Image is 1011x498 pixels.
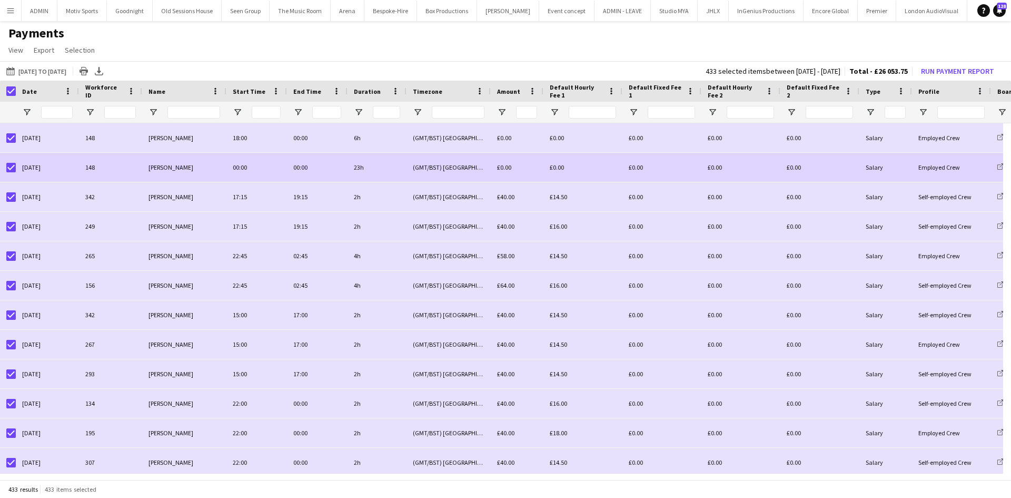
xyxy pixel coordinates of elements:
input: End Time Filter Input [312,106,341,119]
span: £40.00 [497,340,514,348]
span: Selection [65,45,95,55]
div: 02:45 [287,271,348,300]
div: 00:00 [287,389,348,418]
button: Open Filter Menu [148,108,158,117]
button: Studio MYA [651,1,698,21]
div: 02:45 [287,241,348,270]
div: (GMT/BST) [GEOGRAPHIC_DATA] [407,330,491,359]
div: £0.00 [543,153,622,182]
div: £0.00 [701,330,780,359]
a: 128 [993,4,1006,17]
div: £0.00 [780,389,859,418]
div: £0.00 [780,300,859,329]
div: £0.00 [780,153,859,182]
button: Run Payment Report [917,64,998,78]
div: £0.00 [701,389,780,418]
div: [DATE] [16,359,79,388]
div: 22:45 [226,271,287,300]
div: 265 [79,241,142,270]
button: Encore Global [804,1,858,21]
span: Name [148,87,165,95]
div: 00:00 [287,123,348,152]
div: Self-employed Crew [912,212,991,241]
div: £0.00 [780,330,859,359]
div: Self-employed Crew [912,271,991,300]
div: £0.00 [701,182,780,211]
input: Profile Filter Input [937,106,985,119]
div: [DATE] [16,123,79,152]
div: [DATE] [16,212,79,241]
div: 19:15 [287,212,348,241]
span: £58.00 [497,252,514,260]
button: Event concept [539,1,594,21]
div: 15:00 [226,330,287,359]
div: (GMT/BST) [GEOGRAPHIC_DATA] [407,448,491,477]
input: Default Fixed Fee 2 Filter Input [806,106,853,119]
input: Default Fixed Fee 1 Filter Input [648,106,695,119]
a: View [4,43,27,57]
span: Type [866,87,880,95]
div: (GMT/BST) [GEOGRAPHIC_DATA] [407,271,491,300]
input: Default Hourly Fee 1 Filter Input [569,106,616,119]
div: 17:15 [226,182,287,211]
div: 249 [79,212,142,241]
input: Start Time Filter Input [252,106,281,119]
div: Self-employed Crew [912,300,991,329]
div: 2h [348,359,407,388]
div: Salary [859,359,912,388]
div: 18:00 [226,123,287,152]
span: Start Time [233,87,265,95]
div: Salary [859,153,912,182]
span: £40.00 [497,399,514,407]
div: £0.00 [701,153,780,182]
button: Bespoke-Hire [364,1,417,21]
span: Default Hourly Fee 2 [708,83,761,99]
div: Salary [859,448,912,477]
span: £40.00 [497,429,514,437]
div: Employed Crew [912,123,991,152]
span: £64.00 [497,281,514,289]
button: Open Filter Menu [354,108,363,117]
div: £0.00 [622,271,701,300]
span: [PERSON_NAME] [148,163,193,171]
span: [PERSON_NAME] [148,458,193,466]
div: 00:00 [287,448,348,477]
span: £40.00 [497,222,514,230]
div: £0.00 [622,300,701,329]
button: Motiv Sports [57,1,107,21]
button: [PERSON_NAME] [477,1,539,21]
div: 134 [79,389,142,418]
div: £0.00 [780,271,859,300]
span: [PERSON_NAME] [148,252,193,260]
button: Goodnight [107,1,153,21]
div: [DATE] [16,300,79,329]
div: (GMT/BST) [GEOGRAPHIC_DATA] [407,123,491,152]
div: 17:00 [287,330,348,359]
div: 15:00 [226,300,287,329]
div: £14.50 [543,359,622,388]
div: (GMT/BST) [GEOGRAPHIC_DATA] [407,300,491,329]
div: £0.00 [622,418,701,447]
span: View [8,45,23,55]
span: 128 [997,3,1007,9]
div: £0.00 [622,359,701,388]
div: 2h [348,212,407,241]
button: Premier [858,1,896,21]
span: £40.00 [497,458,514,466]
div: 00:00 [226,153,287,182]
button: Open Filter Menu [413,108,422,117]
div: 17:00 [287,300,348,329]
div: [DATE] [16,418,79,447]
div: £16.00 [543,389,622,418]
div: Employed Crew [912,330,991,359]
div: £0.00 [622,241,701,270]
input: Amount Filter Input [516,106,537,119]
span: End Time [293,87,321,95]
button: Open Filter Menu [85,108,95,117]
span: [PERSON_NAME] [148,193,193,201]
div: 2h [348,300,407,329]
div: £14.50 [543,448,622,477]
div: £0.00 [622,330,701,359]
span: [PERSON_NAME] [148,370,193,378]
div: 2h [348,182,407,211]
